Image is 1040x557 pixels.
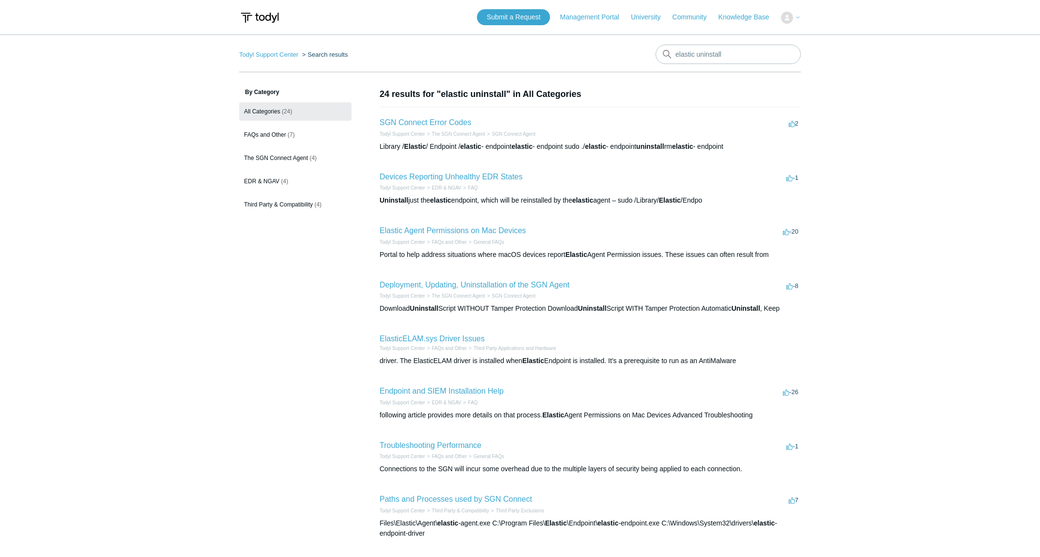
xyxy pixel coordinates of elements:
[597,519,619,527] em: elastic
[380,495,532,503] a: Paths and Processes used by SGN Connect
[380,334,485,343] a: ElasticELAM.sys Driver Issues
[425,292,485,300] li: The SGN Connect Agent
[432,239,467,245] a: FAQs and Other
[380,195,801,206] div: just the endpoint, which will be reinstalled by the agent – sudo /Library/ /Endpo
[380,131,425,137] a: Todyl Support Center
[656,45,801,64] input: Search
[786,174,798,181] span: -1
[380,184,425,191] li: Todyl Support Center
[432,508,489,513] a: Third Party & Compatibility
[545,519,567,527] em: Elastic
[754,519,775,527] em: elastic
[380,226,526,235] a: Elastic Agent Permissions on Mac Devices
[380,130,425,138] li: Todyl Support Center
[380,173,522,181] a: Devices Reporting Unhealthy EDR States
[281,178,288,185] span: (4)
[380,454,425,459] a: Todyl Support Center
[380,399,425,406] li: Todyl Support Center
[474,346,556,351] a: Third Party Applications and Hardware
[631,12,670,22] a: University
[380,410,801,420] div: following article provides more details on that process. Agent Permissions on Mac Devices Advance...
[489,507,544,514] li: Third Party Exclusions
[380,508,425,513] a: Todyl Support Center
[511,143,533,150] em: elastic
[432,346,467,351] a: FAQs and Other
[380,142,801,152] div: Library / / Endpoint / - endpoint - endpoint sudo ./ - endpoint rm - endpoint
[432,293,485,299] a: The SGN Connect Agent
[380,345,425,352] li: Todyl Support Center
[380,292,425,300] li: Todyl Support Center
[380,293,425,299] a: Todyl Support Center
[468,185,478,191] a: FAQ
[239,51,298,58] a: Todyl Support Center
[380,453,425,460] li: Todyl Support Center
[786,443,798,450] span: -1
[410,304,438,312] em: Uninstall
[432,454,467,459] a: FAQs and Other
[492,131,535,137] a: SGN Connect Agent
[425,345,467,352] li: FAQs and Other
[432,131,485,137] a: The SGN Connect Agent
[542,411,564,419] em: Elastic
[380,387,504,395] a: Endpoint and SIEM Installation Help
[380,346,425,351] a: Todyl Support Center
[314,201,321,208] span: (4)
[239,149,352,167] a: The SGN Connect Agent (4)
[566,251,587,258] em: Elastic
[239,126,352,144] a: FAQs and Other (7)
[244,155,308,161] span: The SGN Connect Agent
[380,356,801,366] div: driver. The ElasticELAM driver is installed when Endpoint is installed. It's a prerequisite to ru...
[380,281,569,289] a: Deployment, Updating, Uninstallation of the SGN Agent
[239,88,352,96] h3: By Category
[732,304,760,312] em: Uninstall
[380,185,425,191] a: Todyl Support Center
[474,454,504,459] a: General FAQs
[496,508,544,513] a: Third Party Exclusions
[425,507,489,514] li: Third Party & Compatibility
[380,250,801,260] div: Portal to help address situations where macOS devices report Agent Permission issues. These issue...
[474,239,504,245] a: General FAQs
[585,143,606,150] em: elastic
[437,519,459,527] em: elastic
[380,303,801,314] div: Download Script WITHOUT Tamper Protection Download Script WITH Tamper Protection Automatic , Keep
[425,184,461,191] li: EDR & NGAV
[522,357,544,365] em: Elastic
[719,12,779,22] a: Knowledge Base
[288,131,295,138] span: (7)
[477,9,550,25] a: Submit a Request
[485,130,535,138] li: SGN Connect Agent
[300,51,348,58] li: Search results
[380,507,425,514] li: Todyl Support Center
[461,184,478,191] li: FAQ
[380,239,425,246] li: Todyl Support Center
[467,453,504,460] li: General FAQs
[425,130,485,138] li: The SGN Connect Agent
[380,239,425,245] a: Todyl Support Center
[239,195,352,214] a: Third Party & Compatibility (4)
[244,131,286,138] span: FAQs and Other
[432,400,461,405] a: EDR & NGAV
[430,196,451,204] em: elastic
[244,201,313,208] span: Third Party & Compatibility
[783,388,798,396] span: -26
[672,143,693,150] em: elastic
[467,345,556,352] li: Third Party Applications and Hardware
[560,12,629,22] a: Management Portal
[244,178,279,185] span: EDR & NGAV
[380,118,471,127] a: SGN Connect Error Codes
[467,239,504,246] li: General FAQs
[239,102,352,121] a: All Categories (24)
[578,304,607,312] em: Uninstall
[425,453,467,460] li: FAQs and Other
[659,196,681,204] em: Elastic
[380,196,408,204] em: Uninstall
[380,441,481,449] a: Troubleshooting Performance
[468,400,478,405] a: FAQ
[572,196,594,204] em: elastic
[380,400,425,405] a: Todyl Support Center
[789,496,798,504] span: 7
[492,293,535,299] a: SGN Connect Agent
[786,282,798,289] span: -8
[460,143,482,150] em: elastic
[239,172,352,191] a: EDR & NGAV (4)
